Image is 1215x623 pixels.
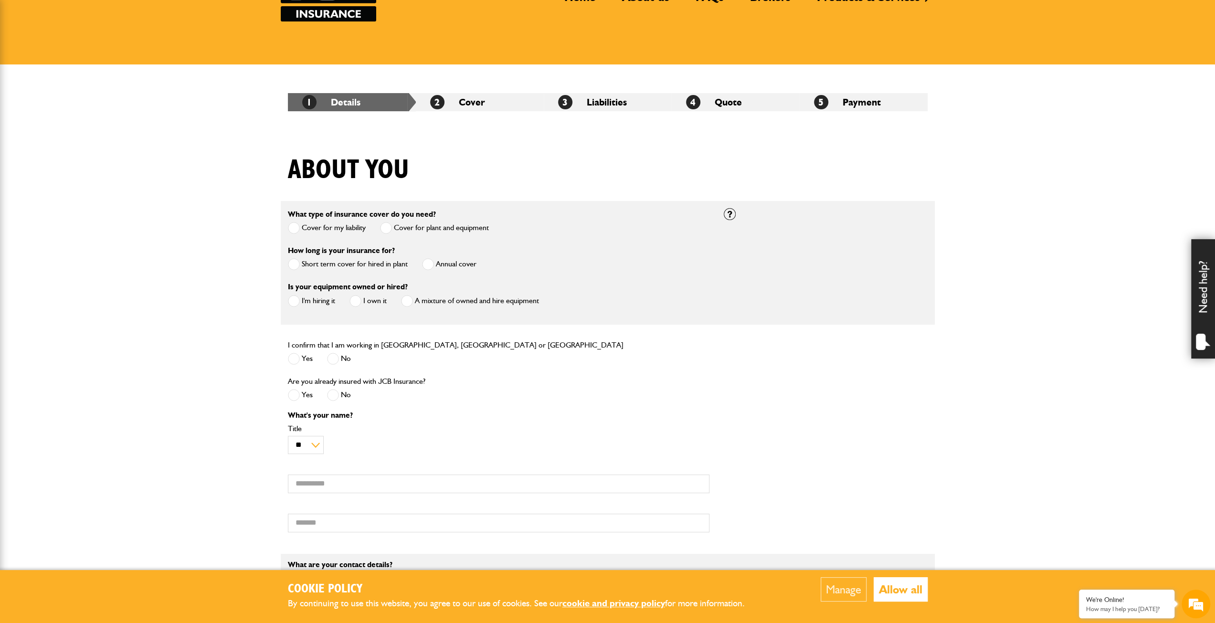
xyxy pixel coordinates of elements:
li: Liabilities [544,93,672,111]
div: We're Online! [1086,596,1167,604]
span: 3 [558,95,572,109]
label: No [327,389,351,401]
label: Cover for plant and equipment [380,222,489,234]
label: Are you already insured with JCB Insurance? [288,378,425,385]
label: What type of insurance cover do you need? [288,211,436,218]
div: Need help? [1191,239,1215,359]
label: Short term cover for hired in plant [288,258,408,270]
label: Is your equipment owned or hired? [288,283,408,291]
label: A mixture of owned and hire equipment [401,295,539,307]
li: Details [288,93,416,111]
label: Yes [288,389,313,401]
label: I own it [349,295,387,307]
li: Cover [416,93,544,111]
a: cookie and privacy policy [562,598,665,609]
h1: About you [288,154,409,186]
label: How long is your insurance for? [288,247,395,254]
p: What are your contact details? [288,561,709,569]
label: Cover for my liability [288,222,366,234]
label: Title [288,425,709,433]
span: 5 [814,95,828,109]
span: 4 [686,95,700,109]
label: Yes [288,353,313,365]
li: Quote [672,93,800,111]
span: 1 [302,95,317,109]
button: Manage [821,577,866,602]
p: What's your name? [288,412,709,419]
p: How may I help you today? [1086,605,1167,612]
h2: Cookie Policy [288,582,761,597]
label: No [327,353,351,365]
label: Annual cover [422,258,476,270]
p: By continuing to use this website, you agree to our use of cookies. See our for more information. [288,596,761,611]
label: I confirm that I am working in [GEOGRAPHIC_DATA], [GEOGRAPHIC_DATA] or [GEOGRAPHIC_DATA] [288,341,623,349]
li: Payment [800,93,928,111]
button: Allow all [874,577,928,602]
span: 2 [430,95,444,109]
label: I'm hiring it [288,295,335,307]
